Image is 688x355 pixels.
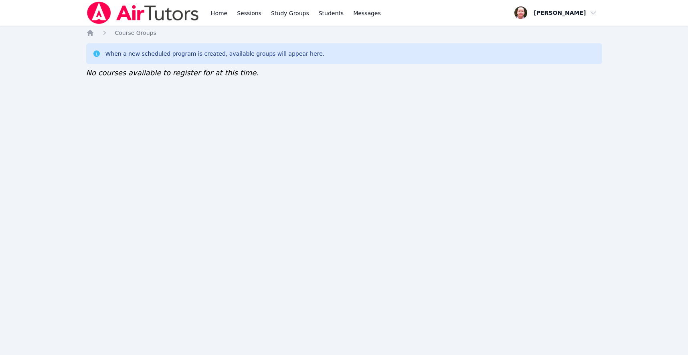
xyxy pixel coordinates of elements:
[353,9,381,17] span: Messages
[86,69,259,77] span: No courses available to register for at this time.
[115,29,156,37] a: Course Groups
[115,30,156,36] span: Course Groups
[86,2,200,24] img: Air Tutors
[86,29,602,37] nav: Breadcrumb
[105,50,325,58] div: When a new scheduled program is created, available groups will appear here.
